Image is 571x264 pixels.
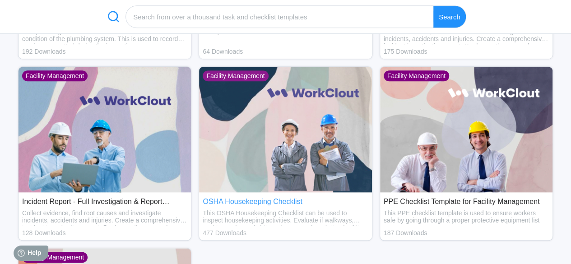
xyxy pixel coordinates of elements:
[19,67,191,192] img: thumbnail_fm1.jpg
[203,28,368,44] div: Workplace Risk Assessment
[22,198,187,206] div: Incident Report - Full Investigation & Report Checklist
[22,209,187,226] div: Collect evidence, find root causes and investigate incidents, accidents and injuries. Create a co...
[384,229,549,236] div: 187 Downloads
[384,209,549,226] div: This PPE checklist template is used to ensure workers safe by going through a proper protective e...
[384,28,549,44] div: Collect evidence, find root causes and investigate incidents, accidents and injuries. Create a co...
[22,229,187,236] div: 128 Downloads
[22,28,187,44] div: This plumbing checklist is used to evaluate and assess the condition of the plumbing system. This...
[199,67,371,192] img: thumbnail_fm2.jpg
[199,66,372,241] a: OSHA Housekeeping ChecklistThis OSHA Housekeeping Checklist can be used to inspect housekeeping a...
[380,67,552,192] img: thumbnail_fm3.jpg
[125,5,433,28] input: Search from over a thousand task and checklist templates
[203,198,368,206] div: OSHA Housekeeping Checklist
[203,70,268,81] div: Facility Management
[22,70,88,81] div: Facility Management
[384,198,549,206] div: PPE Checklist Template for Facility Management
[18,66,191,241] a: Incident Report - Full Investigation & Report ChecklistCollect evidence, find root causes and inv...
[22,48,187,55] div: 192 Downloads
[433,5,466,28] div: Search
[384,48,549,55] div: 175 Downloads
[380,66,553,241] a: PPE Checklist Template for Facility ManagementThis PPE checklist template is used to ensure worke...
[203,229,368,236] div: 477 Downloads
[203,209,368,226] div: This OSHA Housekeeping Checklist can be used to inspect housekeeping activities. Evaluate if walk...
[384,70,449,81] div: Facility Management
[203,48,368,55] div: 64 Downloads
